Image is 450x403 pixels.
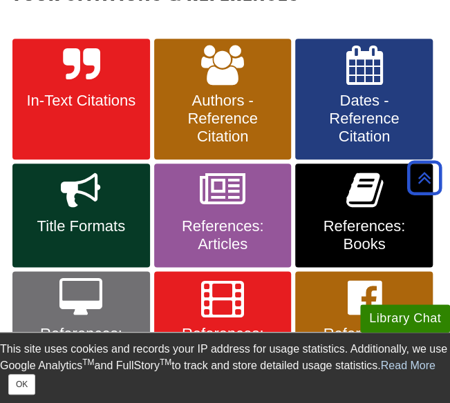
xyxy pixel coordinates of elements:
[12,271,150,393] a: References: Online Sources
[154,271,292,393] a: References: Films, Videos, TV Shows
[360,304,450,333] button: Library Chat
[160,357,171,367] sup: TM
[8,374,35,395] button: Close
[295,271,433,393] a: References: Social Media
[82,357,94,367] sup: TM
[295,164,433,267] a: References: Books
[295,39,433,160] a: Dates - Reference Citation
[306,325,422,361] span: References: Social Media
[165,325,281,379] span: References: Films, Videos, TV Shows
[381,360,435,371] a: Read More
[23,325,140,361] span: References: Online Sources
[402,168,447,187] a: Back to Top
[23,92,140,110] span: In-Text Citations
[306,92,422,146] span: Dates - Reference Citation
[23,217,140,235] span: Title Formats
[154,164,292,267] a: References: Articles
[306,217,422,253] span: References: Books
[12,39,150,160] a: In-Text Citations
[165,217,281,253] span: References: Articles
[165,92,281,146] span: Authors - Reference Citation
[154,39,292,160] a: Authors - Reference Citation
[12,164,150,267] a: Title Formats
